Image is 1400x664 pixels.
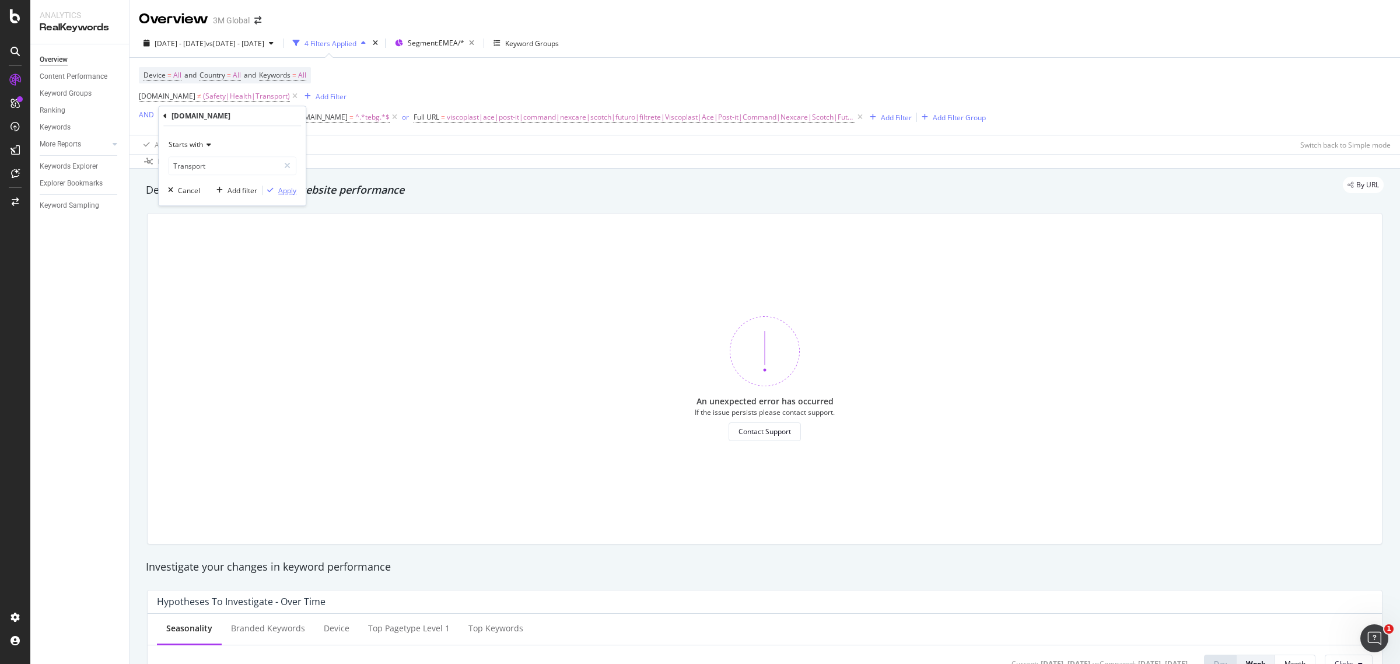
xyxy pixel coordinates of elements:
button: Add Filter Group [917,110,986,124]
iframe: Intercom live chat [1360,624,1388,652]
a: Ranking [40,104,121,117]
div: Overview [139,9,208,29]
div: Branded Keywords [231,623,305,634]
div: Hypotheses to Investigate - Over Time [157,596,325,607]
span: Device [143,70,166,80]
div: 4 Filters Applied [304,39,356,48]
div: Switch back to Simple mode [1300,140,1391,150]
span: All [173,67,181,83]
a: Content Performance [40,71,121,83]
div: Device [324,623,349,634]
button: Cancel [163,184,200,196]
div: [DOMAIN_NAME] [171,111,230,121]
div: Add Filter Group [933,113,986,123]
div: 3M Global [213,15,250,26]
a: Keywords [40,121,121,134]
span: = [227,70,231,80]
button: [DATE] - [DATE]vs[DATE] - [DATE] [139,34,278,53]
a: Keywords Explorer [40,160,121,173]
div: times [370,37,380,49]
div: Keyword Groups [505,39,559,48]
div: An unexpected error has occurred [696,396,834,407]
span: [DATE] - [DATE] [155,39,206,48]
div: Seasonality [166,623,212,634]
span: Full URL [414,112,439,122]
div: Top pagetype Level 1 [368,623,450,634]
div: If the issue persists please contact support. [695,407,835,417]
div: legacy label [1343,177,1384,193]
button: Add filter [212,184,257,196]
span: [DOMAIN_NAME] [139,91,195,101]
div: Data crossed with the Crawl [157,156,249,167]
span: ≠ [197,91,201,101]
a: More Reports [40,138,109,151]
span: = [349,112,353,122]
div: Keywords Explorer [40,160,98,173]
button: Add Filter [865,110,912,124]
button: Segment:EMEA/* [390,34,479,53]
button: or [402,111,409,123]
span: All [233,67,241,83]
span: = [441,112,445,122]
div: or [402,112,409,122]
span: Starts with [169,139,203,149]
span: and [184,70,197,80]
div: Analytics [40,9,120,21]
div: Apply [278,186,296,195]
button: AND [139,109,154,120]
span: [DOMAIN_NAME] [291,112,348,122]
a: Keyword Sampling [40,200,121,212]
div: Keywords [40,121,71,134]
span: 1 [1384,624,1394,634]
div: Overview [40,54,68,66]
div: Ranking [40,104,65,117]
span: = [292,70,296,80]
button: 4 Filters Applied [288,34,370,53]
span: Segment: EMEA/* [408,38,464,48]
a: Explorer Bookmarks [40,177,121,190]
div: More Reports [40,138,81,151]
div: Add filter [228,186,257,195]
div: Cancel [178,186,200,195]
span: (Safety|Health|Transport) [203,88,290,104]
span: All [298,67,306,83]
button: Keyword Groups [489,34,563,53]
button: Contact Support [729,422,801,441]
div: Content Performance [40,71,107,83]
span: vs [DATE] - [DATE] [206,39,264,48]
div: Contact Support [738,427,791,436]
div: arrow-right-arrow-left [254,16,261,25]
div: Explorer Bookmarks [40,177,103,190]
a: Overview [40,54,121,66]
button: Switch back to Simple mode [1296,135,1391,154]
button: Apply [262,184,296,196]
a: Keyword Groups [40,88,121,100]
span: viscoplast|ace|post-it|command|nexcare|scotch|futuro|filtrete|Viscoplast|Ace|Post-it|Command|Nexc... [447,109,855,125]
div: Investigate your changes in keyword performance [146,560,1384,575]
div: Top Keywords [468,623,523,634]
div: AND [139,110,154,120]
div: RealKeywords [40,21,120,34]
span: Country [199,70,225,80]
div: Apply [155,140,173,150]
span: ^.*tebg.*$ [355,109,390,125]
span: By URL [1356,181,1379,188]
span: = [167,70,171,80]
span: and [244,70,256,80]
div: Keyword Groups [40,88,92,100]
img: 370bne1z.png [730,316,800,386]
div: Add Filter [316,92,346,102]
button: Apply [139,135,173,154]
div: Add Filter [881,113,912,123]
div: Keyword Sampling [40,200,99,212]
span: Keywords [259,70,290,80]
button: Add Filter [300,89,346,103]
